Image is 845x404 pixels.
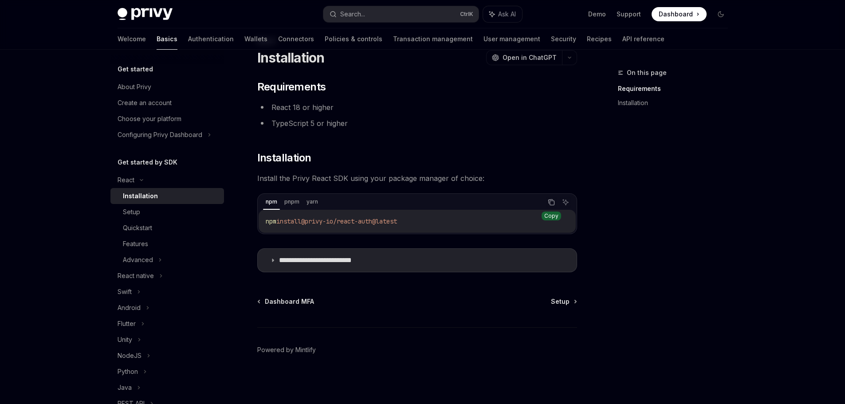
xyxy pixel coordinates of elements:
[617,10,641,19] a: Support
[118,366,138,377] div: Python
[263,196,280,207] div: npm
[257,101,577,114] li: React 18 or higher
[118,175,134,185] div: React
[460,11,473,18] span: Ctrl K
[118,302,141,313] div: Android
[498,10,516,19] span: Ask AI
[483,6,522,22] button: Ask AI
[587,28,612,50] a: Recipes
[560,196,571,208] button: Ask AI
[551,297,570,306] span: Setup
[123,255,153,265] div: Advanced
[618,96,735,110] a: Installation
[257,172,577,184] span: Install the Privy React SDK using your package manager of choice:
[244,28,267,50] a: Wallets
[257,80,326,94] span: Requirements
[118,98,172,108] div: Create an account
[325,28,382,50] a: Policies & controls
[659,10,693,19] span: Dashboard
[118,129,202,140] div: Configuring Privy Dashboard
[110,204,224,220] a: Setup
[110,111,224,127] a: Choose your platform
[118,8,173,20] img: dark logo
[618,82,735,96] a: Requirements
[118,286,132,297] div: Swift
[622,28,664,50] a: API reference
[340,9,365,20] div: Search...
[266,217,276,225] span: npm
[551,28,576,50] a: Security
[503,53,557,62] span: Open in ChatGPT
[257,50,325,66] h1: Installation
[123,207,140,217] div: Setup
[588,10,606,19] a: Demo
[627,67,667,78] span: On this page
[486,50,562,65] button: Open in ChatGPT
[188,28,234,50] a: Authentication
[110,79,224,95] a: About Privy
[542,212,561,220] div: Copy
[278,28,314,50] a: Connectors
[157,28,177,50] a: Basics
[546,196,557,208] button: Copy the contents from the code block
[110,236,224,252] a: Features
[118,271,154,281] div: React native
[118,64,153,75] h5: Get started
[110,95,224,111] a: Create an account
[276,217,301,225] span: install
[123,223,152,233] div: Quickstart
[110,188,224,204] a: Installation
[304,196,321,207] div: yarn
[393,28,473,50] a: Transaction management
[118,334,132,345] div: Unity
[301,217,397,225] span: @privy-io/react-auth@latest
[110,220,224,236] a: Quickstart
[257,345,316,354] a: Powered by Mintlify
[257,151,311,165] span: Installation
[714,7,728,21] button: Toggle dark mode
[123,191,158,201] div: Installation
[282,196,302,207] div: pnpm
[118,28,146,50] a: Welcome
[118,350,141,361] div: NodeJS
[483,28,540,50] a: User management
[118,114,181,124] div: Choose your platform
[123,239,148,249] div: Features
[118,382,132,393] div: Java
[323,6,479,22] button: Search...CtrlK
[258,297,314,306] a: Dashboard MFA
[257,117,577,129] li: TypeScript 5 or higher
[118,157,177,168] h5: Get started by SDK
[118,318,136,329] div: Flutter
[118,82,151,92] div: About Privy
[265,297,314,306] span: Dashboard MFA
[551,297,576,306] a: Setup
[652,7,707,21] a: Dashboard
